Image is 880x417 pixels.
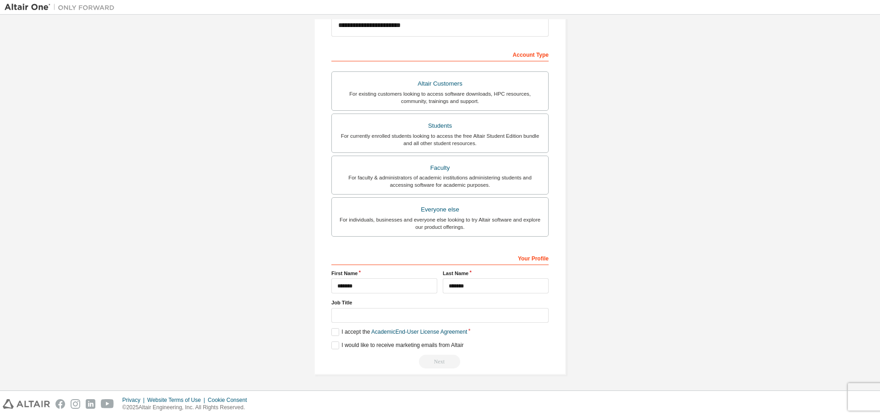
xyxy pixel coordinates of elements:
[101,399,114,409] img: youtube.svg
[122,404,253,412] p: © 2025 Altair Engineering, Inc. All Rights Reserved.
[337,132,543,147] div: For currently enrolled students looking to access the free Altair Student Edition bundle and all ...
[331,328,467,336] label: I accept the
[443,270,549,277] label: Last Name
[371,329,467,335] a: Academic End-User License Agreement
[147,396,208,404] div: Website Terms of Use
[71,399,80,409] img: instagram.svg
[122,396,147,404] div: Privacy
[208,396,252,404] div: Cookie Consent
[337,77,543,90] div: Altair Customers
[337,203,543,216] div: Everyone else
[337,90,543,105] div: For existing customers looking to access software downloads, HPC resources, community, trainings ...
[337,216,543,231] div: For individuals, businesses and everyone else looking to try Altair software and explore our prod...
[5,3,119,12] img: Altair One
[331,341,463,349] label: I would like to receive marketing emails from Altair
[337,119,543,132] div: Students
[331,299,549,306] label: Job Title
[331,355,549,368] div: Read and acccept EULA to continue
[86,399,95,409] img: linkedin.svg
[337,162,543,174] div: Faculty
[55,399,65,409] img: facebook.svg
[337,174,543,189] div: For faculty & administrators of academic institutions administering students and accessing softwa...
[331,250,549,265] div: Your Profile
[331,270,437,277] label: First Name
[331,47,549,61] div: Account Type
[3,399,50,409] img: altair_logo.svg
